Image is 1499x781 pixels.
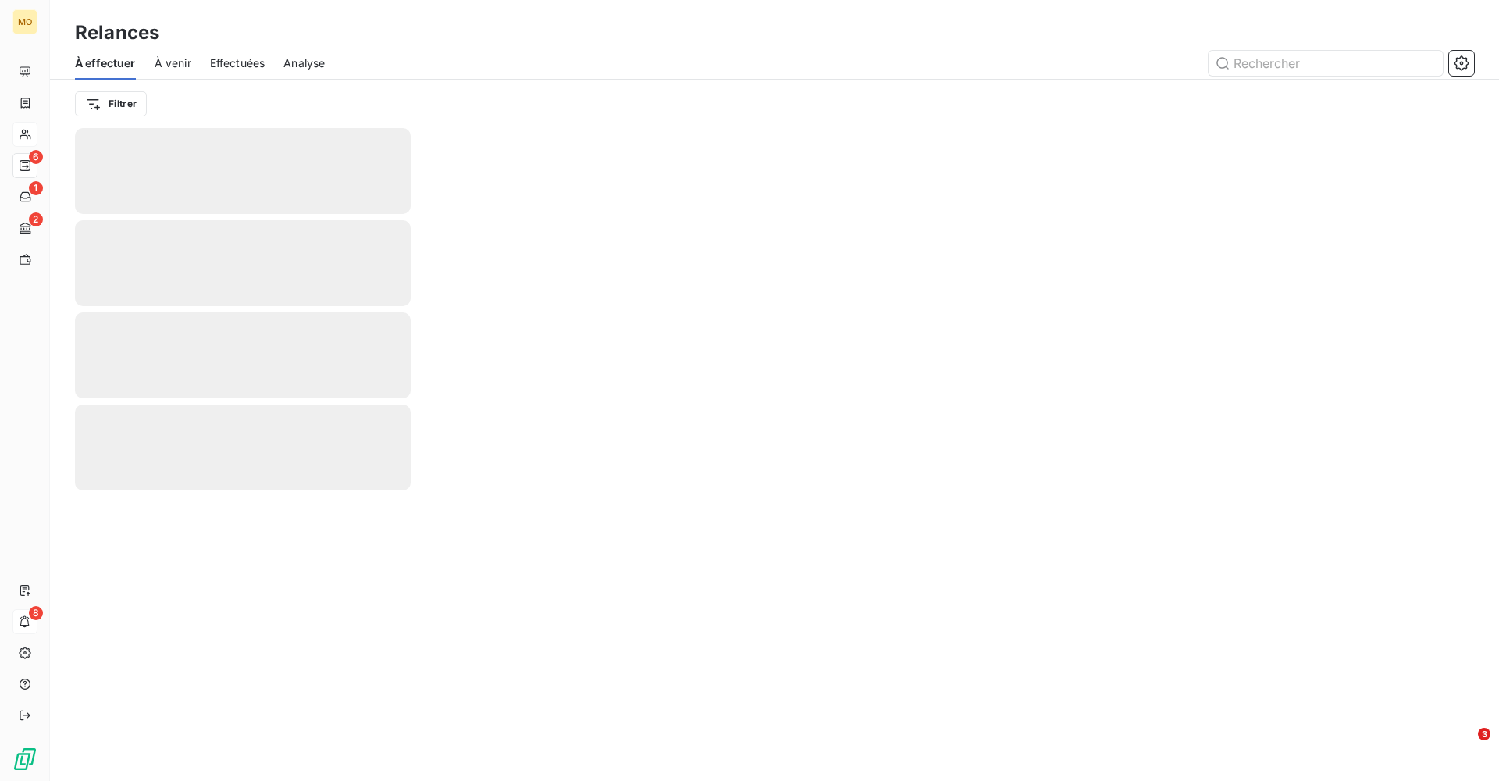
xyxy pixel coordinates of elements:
h3: Relances [75,19,159,47]
span: 2 [29,212,43,226]
span: Effectuées [210,55,265,71]
span: 1 [29,181,43,195]
span: À venir [155,55,191,71]
div: MO [12,9,37,34]
iframe: Intercom live chat [1446,728,1483,765]
input: Rechercher [1209,51,1443,76]
span: Analyse [283,55,325,71]
span: 3 [1478,728,1490,740]
span: À effectuer [75,55,136,71]
span: 6 [29,150,43,164]
button: Filtrer [75,91,147,116]
span: 8 [29,606,43,620]
img: Logo LeanPay [12,747,37,772]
